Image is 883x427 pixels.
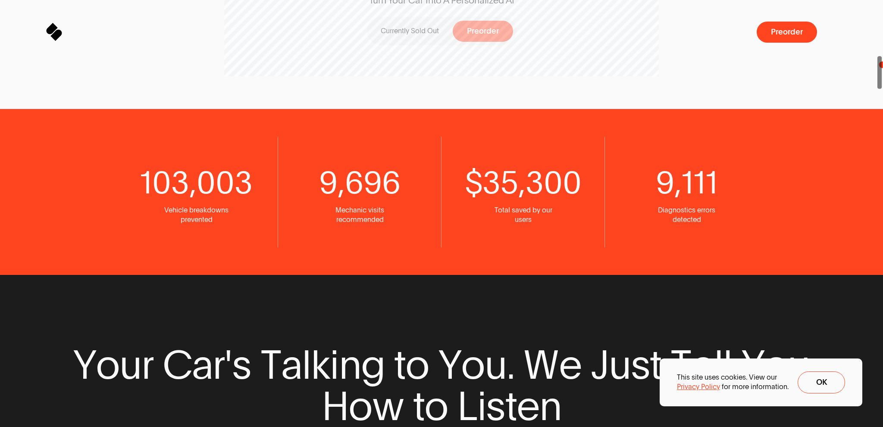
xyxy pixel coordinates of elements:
span: Total saved by our users [489,206,558,225]
p: This site uses cookies. View our for more information. [677,373,789,392]
span: 9,696 [319,164,401,201]
span: Y [438,344,461,386]
span: o [348,385,372,427]
span: n [539,385,561,427]
span: g [361,344,385,386]
span: i [477,385,486,427]
button: Preorder a SPARQ Diagnostics Device [757,22,817,43]
span: u [788,344,810,386]
span: u [119,344,141,386]
span: l [723,344,732,386]
span: T [670,344,691,386]
span: o [764,344,788,386]
span: 103,003 [140,164,253,201]
span: s [486,385,505,427]
span: Y [73,344,96,386]
span: u [485,344,507,386]
span: t [394,344,405,386]
span: Total saved by our [495,206,552,215]
span: . [507,344,514,386]
span: e [691,344,714,386]
span: s [232,344,251,386]
span: k [311,344,330,386]
span: e [517,385,539,427]
span: recommended [336,215,384,224]
span: J [591,344,609,386]
span: Y [742,344,764,386]
span: detected [673,215,701,224]
span: C [163,344,192,386]
span: t [505,385,517,427]
a: Privacy Policy [677,382,720,392]
span: a [281,344,302,386]
span: Mechanic visits recommended [326,206,395,225]
span: users [515,215,532,224]
span: Preorder [771,28,803,36]
span: l [302,344,311,386]
span: a [192,344,213,386]
span: w [372,385,404,427]
span: Your Car's Talking to You. We Just Tell You How to Listen [48,344,835,427]
span: Diagnostics errors detected [652,206,721,225]
span: ' [224,344,232,386]
span: r [213,344,224,386]
span: n [339,344,361,386]
span: u [609,344,631,386]
span: r [141,344,153,386]
span: o [461,344,485,386]
span: e [559,344,582,386]
span: l [714,344,723,386]
span: t [413,385,424,427]
span: H [322,385,348,427]
span: L [457,385,477,427]
span: o [424,385,448,427]
span: o [405,344,429,386]
span: Diagnostics errors [658,206,715,215]
span: W [523,344,558,386]
span: t [650,344,661,386]
span: i [330,344,338,386]
span: o [96,344,119,386]
span: s [631,344,650,386]
span: prevented [181,215,213,224]
span: $ [465,164,482,201]
button: Ok [798,371,845,393]
span: Vehicle breakdowns [164,206,229,215]
span: Mechanic visits [335,206,384,215]
span: T [260,344,281,386]
span: 9,111 [656,164,718,201]
span: Ok [816,378,827,386]
span: Vehicle breakdowns prevented [162,206,231,225]
span: 35,300 [482,164,582,201]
